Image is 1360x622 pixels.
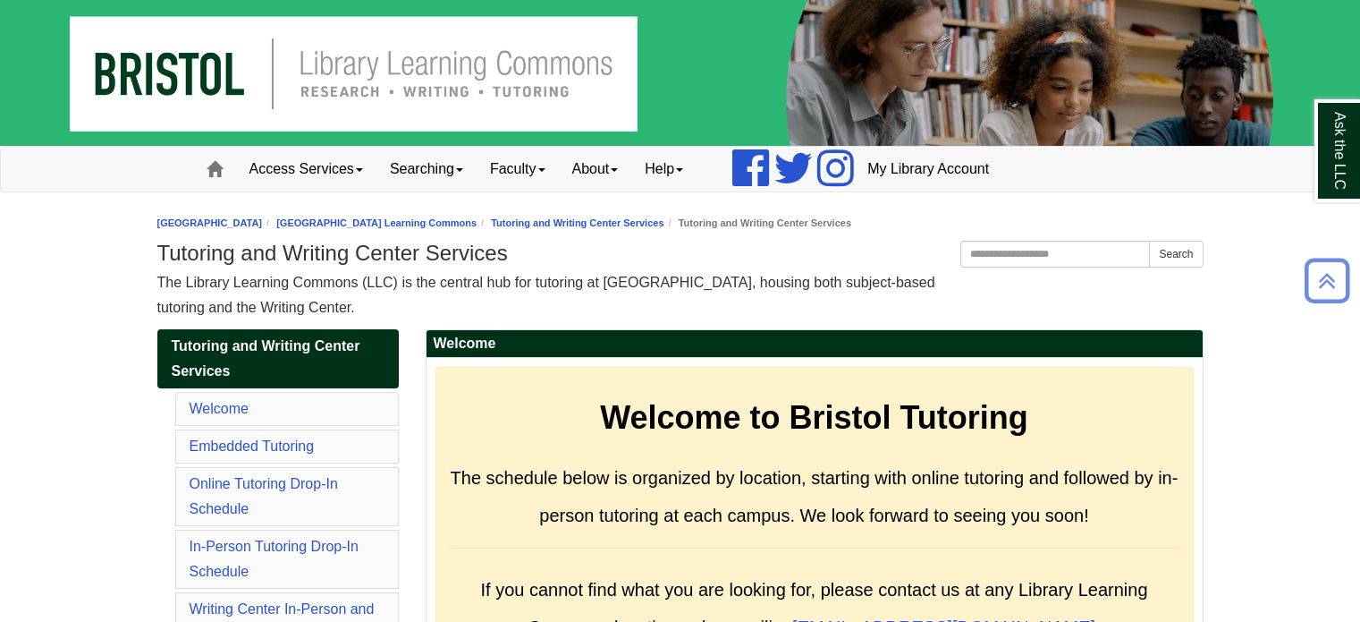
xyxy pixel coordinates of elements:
a: Online Tutoring Drop-In Schedule [190,476,338,516]
a: [GEOGRAPHIC_DATA] Learning Commons [276,217,477,228]
a: My Library Account [854,147,1002,192]
a: Tutoring and Writing Center Services [491,217,663,228]
button: Search [1149,241,1203,268]
li: Tutoring and Writing Center Services [664,215,851,232]
a: Welcome [190,401,249,416]
span: Tutoring and Writing Center Services [172,338,360,379]
a: Faculty [477,147,559,192]
h2: Welcome [427,330,1203,358]
a: Back to Top [1298,268,1356,293]
span: The schedule below is organized by location, starting with online tutoring and followed by in-per... [451,468,1178,525]
a: Access Services [236,147,376,192]
a: Help [631,147,697,192]
a: Searching [376,147,477,192]
a: About [559,147,632,192]
strong: Welcome to Bristol Tutoring [600,399,1028,436]
nav: breadcrumb [157,215,1204,232]
span: The Library Learning Commons (LLC) is the central hub for tutoring at [GEOGRAPHIC_DATA], housing ... [157,275,935,315]
a: [GEOGRAPHIC_DATA] [157,217,263,228]
a: In-Person Tutoring Drop-In Schedule [190,539,359,579]
a: Tutoring and Writing Center Services [157,329,399,388]
h1: Tutoring and Writing Center Services [157,241,1204,266]
a: Embedded Tutoring [190,439,315,454]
